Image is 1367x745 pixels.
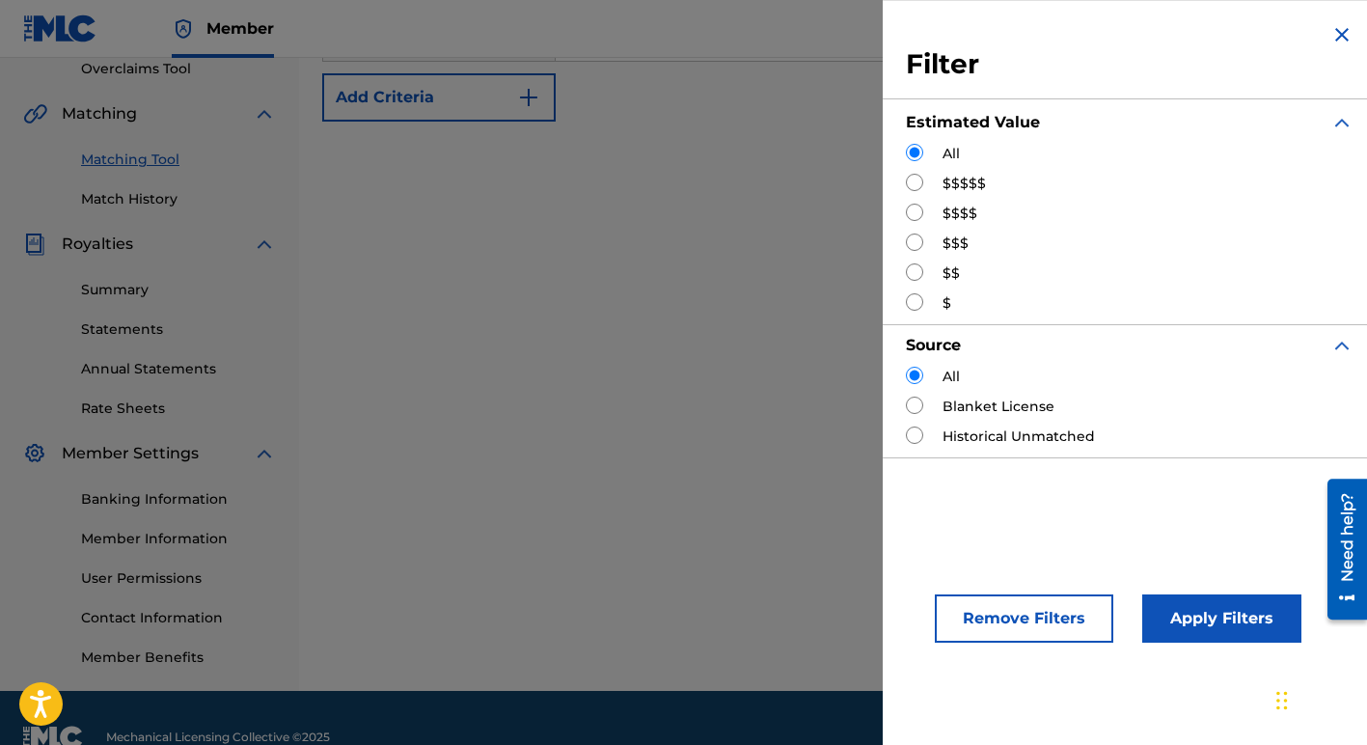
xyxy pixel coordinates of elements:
[253,442,276,465] img: expand
[517,86,540,109] img: 9d2ae6d4665cec9f34b9.svg
[81,319,276,340] a: Statements
[253,102,276,125] img: expand
[943,293,951,314] label: $
[906,47,1353,82] h3: Filter
[943,174,986,194] label: $$$$$
[906,336,961,354] strong: Source
[81,189,276,209] a: Match History
[943,204,977,224] label: $$$$
[81,489,276,510] a: Banking Information
[943,427,1095,447] label: Historical Unmatched
[81,608,276,628] a: Contact Information
[81,280,276,300] a: Summary
[81,59,276,79] a: Overclaims Tool
[62,442,199,465] span: Member Settings
[1330,23,1353,46] img: close
[62,102,137,125] span: Matching
[1330,334,1353,357] img: expand
[23,102,47,125] img: Matching
[253,233,276,256] img: expand
[81,150,276,170] a: Matching Tool
[81,648,276,668] a: Member Benefits
[943,397,1054,417] label: Blanket License
[62,233,133,256] span: Royalties
[81,359,276,379] a: Annual Statements
[81,529,276,549] a: Member Information
[1276,672,1288,730] div: Drag
[206,17,274,40] span: Member
[322,73,556,122] button: Add Criteria
[1142,594,1301,643] button: Apply Filters
[81,399,276,419] a: Rate Sheets
[1271,652,1367,745] iframe: Chat Widget
[23,233,46,256] img: Royalties
[943,263,960,284] label: $$
[23,14,97,42] img: MLC Logo
[943,144,960,164] label: All
[906,113,1040,131] strong: Estimated Value
[935,594,1113,643] button: Remove Filters
[81,568,276,589] a: User Permissions
[172,17,195,41] img: Top Rightsholder
[1313,471,1367,626] iframe: Resource Center
[23,442,46,465] img: Member Settings
[1330,111,1353,134] img: expand
[943,234,969,254] label: $$$
[943,367,960,387] label: All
